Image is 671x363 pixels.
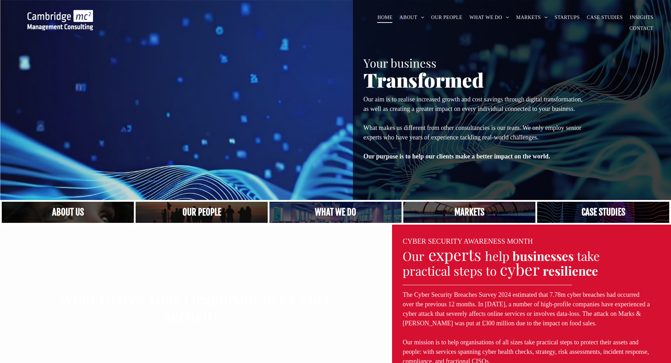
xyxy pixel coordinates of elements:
a: ABOUT [396,12,428,23]
a: CASE STUDIES [583,12,626,23]
span: The Cyber Security Breaches Survey 2024 estimated that 7.78m cyber breaches had occurred over the... [403,291,650,327]
a: INSIGHTS [626,12,657,23]
img: Go to Homepage [27,10,93,30]
a: HOME [374,12,396,23]
a: What Drives Your Organisation’s Cyber Security? [5,290,385,324]
a: WHAT WE DO [466,12,513,23]
span: Transformed [364,67,484,93]
a: Read More → [5,329,385,338]
strong: businesses [512,248,574,264]
span: cyber [500,258,540,280]
span: Our aim is to realise increased growth and cost savings through digital transformation, as well a... [364,96,583,112]
span: What makes us different from other consultancies is our team. We only employ senior experts who h... [364,124,582,141]
span: help [485,248,509,264]
font: CYBER SECURITY AWARENESS MONTH [403,237,533,245]
strong: resilience [543,262,598,279]
a: CONTACT [626,23,657,34]
strong: Our purpose is to help our clients make a better impact on the world. [364,153,550,160]
span: Our [403,248,424,264]
span: Your business [364,55,436,70]
span: take practical steps to [403,248,600,279]
span: experts [428,244,481,265]
a: OUR PEOPLE [428,12,466,23]
a: A yoga teacher lifting his whole body off the ground in the peacock pose [269,202,402,223]
a: Close up of woman's face, centered on her eyes [2,202,134,223]
a: STARTUPS [551,12,583,23]
a: A crowd in silhouette at sunset, on a rise or lookout point [136,202,268,223]
a: MARKETS [512,12,551,23]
